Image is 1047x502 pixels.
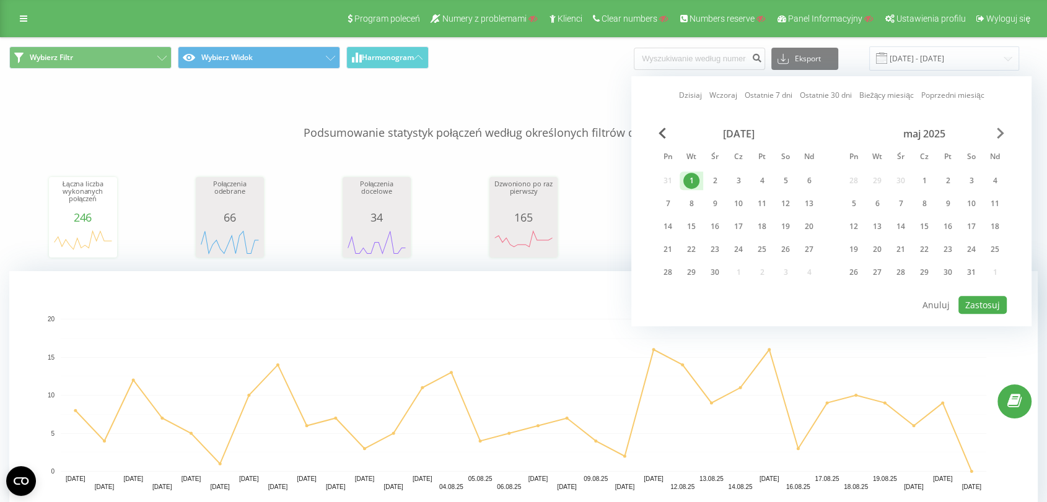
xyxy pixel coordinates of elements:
div: A chart. [493,223,554,261]
text: 13.08.25 [699,475,724,482]
div: sob 26 kwi 2025 [774,240,797,259]
div: 21 [893,241,909,257]
text: [DATE] [413,475,432,482]
div: ndz 20 kwi 2025 [797,217,821,236]
svg: A chart. [52,223,114,261]
text: [DATE] [95,483,115,490]
div: 20 [869,241,885,257]
div: 11 [754,196,770,212]
text: [DATE] [904,483,924,490]
span: Ustawienia profilu [896,14,966,24]
div: pt 9 maj 2025 [936,194,960,213]
button: Zastosuj [958,296,1007,314]
text: 06.08.25 [497,483,521,490]
div: pt 2 maj 2025 [936,171,960,190]
div: 4 [754,173,770,189]
div: 19 [778,219,794,235]
abbr: środa [891,149,910,167]
button: Harmonogram [346,46,429,69]
div: wt 27 maj 2025 [865,263,889,282]
div: czw 1 maj 2025 [913,171,936,190]
div: 26 [846,264,862,280]
div: śr 2 kwi 2025 [703,171,727,190]
div: pon 28 kwi 2025 [656,263,680,282]
div: sob 19 kwi 2025 [774,217,797,236]
text: [DATE] [66,475,85,482]
div: 24 [963,241,979,257]
div: 13 [869,219,885,235]
a: Poprzedni miesiąc [921,90,984,102]
div: maj 2025 [842,128,1007,140]
text: [DATE] [644,475,664,482]
div: pon 5 maj 2025 [842,194,865,213]
div: 7 [660,196,676,212]
div: 9 [707,196,723,212]
a: Dzisiaj [678,90,701,102]
text: [DATE] [557,483,577,490]
button: Open CMP widget [6,466,36,496]
div: 14 [660,219,676,235]
text: 14.08.25 [728,483,752,490]
text: 10 [48,392,55,399]
abbr: poniedziałek [659,149,677,167]
abbr: środa [706,149,724,167]
div: 13 [801,196,817,212]
div: 66 [199,211,261,223]
div: 23 [940,241,956,257]
div: 10 [730,196,747,212]
div: Połączenia docelowe [346,180,408,211]
text: 18.08.25 [844,483,868,490]
div: 22 [916,241,932,257]
div: 2 [707,173,723,189]
div: 4 [987,173,1003,189]
div: Połączenia odebrane [199,180,261,211]
text: [DATE] [152,483,172,490]
span: Numery z problemami [442,14,527,24]
div: 28 [893,264,909,280]
div: 16 [707,219,723,235]
div: śr 30 kwi 2025 [703,263,727,282]
span: Panel Informacyjny [788,14,862,24]
text: [DATE] [962,483,981,490]
a: Bieżący miesiąc [859,90,913,102]
span: Wybierz Filtr [30,53,73,63]
div: sob 5 kwi 2025 [774,171,797,190]
div: 12 [778,196,794,212]
div: 27 [801,241,817,257]
div: wt 6 maj 2025 [865,194,889,213]
div: 6 [801,173,817,189]
span: Program poleceń [354,14,420,24]
svg: A chart. [346,223,408,261]
div: ndz 25 maj 2025 [983,240,1007,259]
svg: A chart. [199,223,261,261]
div: 9 [940,196,956,212]
text: [DATE] [326,483,346,490]
div: 17 [963,219,979,235]
text: 5 [51,430,55,437]
div: 246 [52,211,114,223]
div: sob 17 maj 2025 [960,217,983,236]
span: Numbers reserve [690,14,755,24]
div: 20 [801,219,817,235]
abbr: wtorek [868,149,887,167]
div: 3 [963,173,979,189]
div: sob 10 maj 2025 [960,194,983,213]
div: 8 [916,196,932,212]
div: wt 22 kwi 2025 [680,240,703,259]
div: sob 12 kwi 2025 [774,194,797,213]
div: pon 12 maj 2025 [842,217,865,236]
div: pon 21 kwi 2025 [656,240,680,259]
div: 15 [916,219,932,235]
text: 20 [48,316,55,322]
span: Wyloguj się [986,14,1030,24]
div: pon 26 maj 2025 [842,263,865,282]
div: pon 14 kwi 2025 [656,217,680,236]
div: 29 [916,264,932,280]
a: Wczoraj [709,90,737,102]
div: 14 [893,219,909,235]
text: 0 [51,468,55,475]
text: 19.08.25 [873,475,897,482]
div: 28 [660,264,676,280]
